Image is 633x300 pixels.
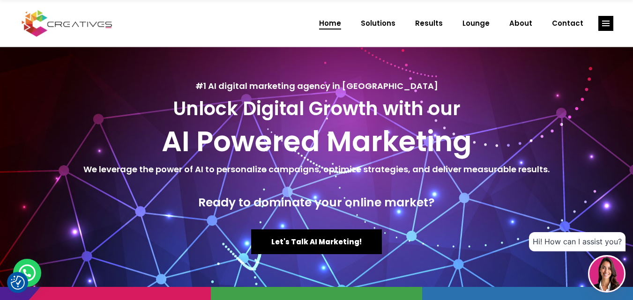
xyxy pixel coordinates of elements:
span: Lounge [462,11,490,36]
span: Results [415,11,443,36]
img: agent [589,256,624,291]
a: Solutions [351,11,405,36]
div: WhatsApp contact [13,259,41,287]
span: Solutions [361,11,395,36]
a: Lounge [453,11,499,36]
a: Let's Talk AI Marketing! [251,229,382,254]
a: Contact [542,11,593,36]
a: link [598,16,613,31]
a: Results [405,11,453,36]
img: Creatives [20,9,114,38]
div: Hi! How can I assist you? [529,232,626,251]
h5: We leverage the power of AI to personalize campaigns, optimize strategies, and deliver measurable... [9,163,624,176]
span: About [509,11,532,36]
h2: AI Powered Marketing [9,124,624,158]
h5: #1 AI digital marketing agency in [GEOGRAPHIC_DATA] [9,80,624,93]
a: About [499,11,542,36]
span: Home [319,11,341,36]
h4: Ready to dominate your online market? [9,196,624,210]
button: Consent Preferences [11,276,25,290]
img: Revisit consent button [11,276,25,290]
span: Let's Talk AI Marketing! [271,237,362,247]
span: Contact [552,11,583,36]
h3: Unlock Digital Growth with our [9,97,624,120]
a: Home [309,11,351,36]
